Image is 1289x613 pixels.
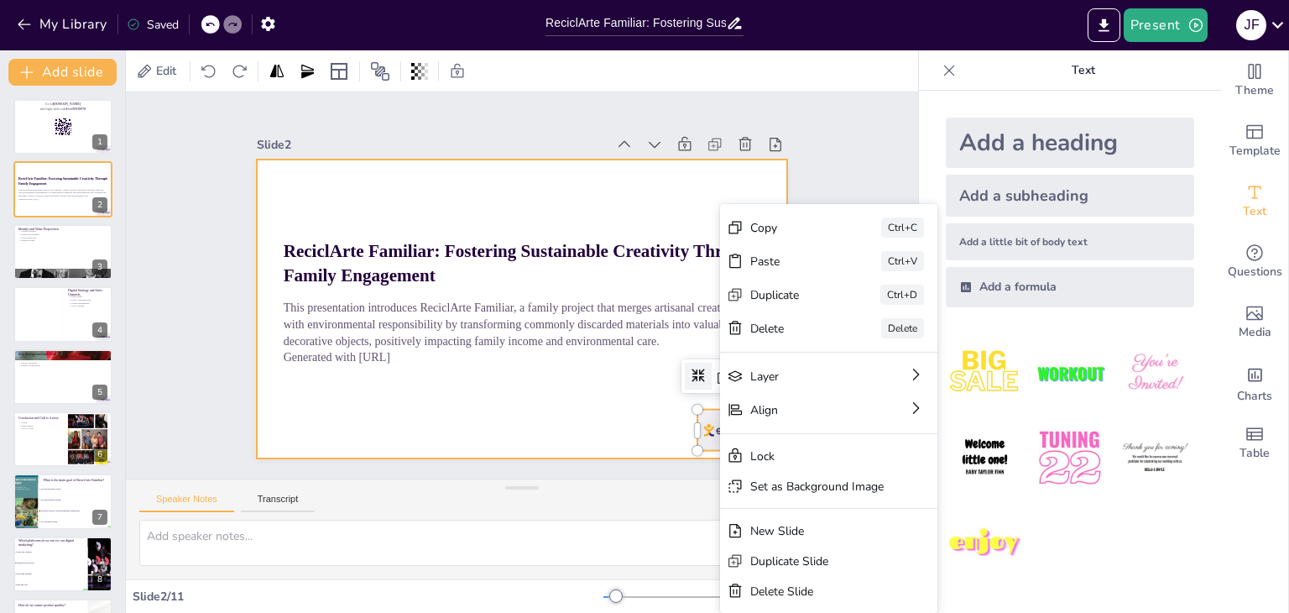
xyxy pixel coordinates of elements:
div: 6 [13,411,112,467]
p: Digital Strategy and Sales Channels [68,288,107,297]
input: Insert title [545,11,726,35]
div: 1 [92,134,107,149]
strong: ReciclArte Familiar: Fostering Sustainable Creativity Through Family Engagement [18,176,107,185]
div: J f [1236,10,1266,40]
span: Theme [1235,81,1274,100]
img: 5.jpeg [1031,419,1109,497]
div: 2 [13,161,112,217]
p: Call to Action [18,427,63,431]
p: Go to [18,102,107,107]
span: To sell products online [41,521,112,522]
p: Waste Reduction [18,236,107,239]
div: Change the overall theme [1221,50,1288,111]
p: Vision [18,421,63,424]
p: Family Involvement [18,233,107,236]
div: Add ready made slides [1221,111,1288,171]
div: 33 % [781,589,822,605]
span: Single View [850,590,908,604]
p: Quality Standards [18,361,107,364]
p: Risk Management and Roles [18,351,107,356]
img: 2.jpeg [1031,334,1109,412]
span: Instagram and Facebook [16,562,86,563]
p: Conclusion and Call to Action [18,416,63,421]
div: 2 [92,197,107,212]
span: Charts [1237,387,1272,406]
div: Add images, graphics, shapes or video [1221,292,1288,353]
p: Unique Products [18,230,107,233]
strong: ReciclArte Familiar: Fostering Sustainable Creativity Through Family Engagement [382,65,698,463]
span: Questions [1228,263,1282,281]
p: Family Collaboration [18,364,107,367]
div: 3 [13,224,112,280]
p: and login with code [18,107,107,112]
div: 5 [13,349,112,405]
p: Generated with [URL] [18,196,107,200]
span: Twitter and LinkedIn [16,551,86,553]
button: Export to PowerPoint [1088,8,1120,42]
button: J f [1236,8,1266,42]
span: TikTok and Snapchat [16,573,86,574]
p: Local Sourcing [68,305,107,308]
p: Social Media [68,296,107,299]
p: Role Clarity [18,358,107,361]
div: 4 [92,322,107,338]
p: Content Engagement [68,301,107,305]
div: 4 [13,286,112,342]
div: Add a little bit of body text [946,223,1194,260]
span: Media [1239,323,1271,342]
div: 7 [92,510,107,525]
p: Risk Mitigation [18,354,107,358]
div: 7 [13,474,112,529]
p: Triple Impact [18,424,63,427]
p: What is the main goal of ReciclArte Familiar? [43,478,107,483]
p: How do we ensure product quality? [18,603,83,608]
button: Transcript [241,494,316,512]
button: My Library [13,11,114,38]
div: 1 [13,99,112,155]
img: 1.jpeg [946,334,1024,412]
div: 8 [92,572,107,587]
p: Generated with [URL] [317,129,612,526]
p: Direct Communication [68,299,107,302]
span: Edit [153,63,180,79]
img: 3.jpeg [1116,334,1194,412]
button: Present [1124,8,1208,42]
div: Add a table [1221,413,1288,474]
div: Add a heading [946,118,1194,168]
div: Slide 2 / 11 [133,589,603,605]
div: Layout [326,58,352,85]
img: 4.jpeg [946,419,1024,497]
div: Add text boxes [1221,171,1288,232]
span: To promote family bonding [41,500,112,501]
button: Speaker Notes [139,494,234,512]
span: Text [1243,202,1266,221]
button: Add slide [8,59,117,86]
span: To create decorative objects [41,489,112,490]
span: Email and SMS [16,584,86,585]
div: Add a subheading [946,175,1194,217]
img: 7.jpeg [946,505,1024,583]
p: Identity and Value Proposition [18,227,107,232]
p: Which platforms do we use for our digital marketing? [18,538,83,548]
p: Ethical Income [18,239,107,243]
div: 5 [92,385,107,400]
img: 6.jpeg [1116,419,1194,497]
p: This presentation introduces ReciclArte Familiar, a family project that merges artisanal creativi... [330,100,651,516]
span: Position [370,61,390,81]
div: 3 [92,259,107,275]
div: Add a formula [946,267,1194,307]
div: Saved [127,17,179,33]
span: Table [1239,444,1270,463]
p: This presentation introduces ReciclArte Familiar, a family project that merges artisanal creativi... [18,187,107,196]
span: Template [1229,142,1281,160]
div: Add charts and graphs [1221,353,1288,413]
p: Text [963,50,1204,91]
div: 6 [92,447,107,462]
span: To merge creativity with environmental responsibility [41,511,112,512]
div: 8 [13,537,112,592]
div: Get real-time input from your audience [1221,232,1288,292]
strong: [DOMAIN_NAME] [53,102,81,106]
